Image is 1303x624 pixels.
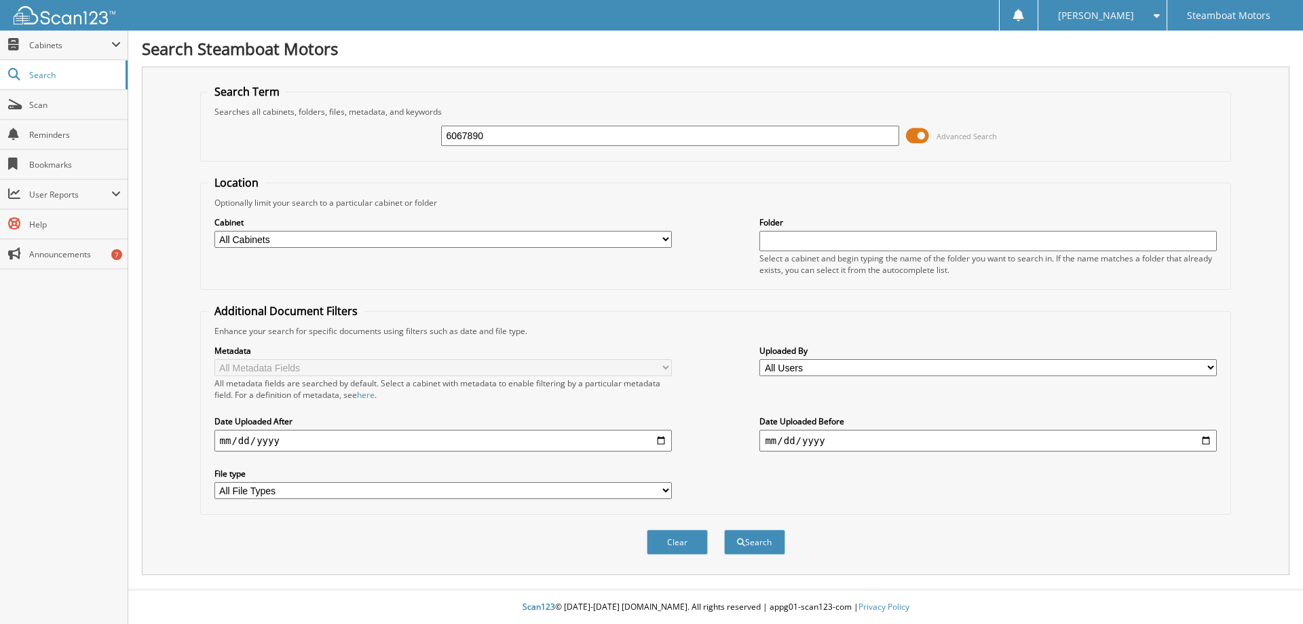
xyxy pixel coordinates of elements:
span: Announcements [29,249,121,260]
label: Metadata [214,345,672,356]
img: scan123-logo-white.svg [14,6,115,24]
input: start [214,430,672,452]
span: Reminders [29,129,121,141]
h1: Search Steamboat Motors [142,37,1289,60]
div: Optionally limit your search to a particular cabinet or folder [208,197,1224,208]
div: Searches all cabinets, folders, files, metadata, and keywords [208,106,1224,117]
a: Privacy Policy [858,601,909,612]
span: Cabinets [29,39,111,51]
label: Uploaded By [759,345,1217,356]
a: here [357,389,375,401]
legend: Search Term [208,84,286,99]
legend: Additional Document Filters [208,304,364,318]
span: Advanced Search [937,131,997,141]
label: Date Uploaded Before [759,416,1217,427]
div: Select a cabinet and begin typing the name of the folder you want to search in. If the name match... [759,253,1217,276]
span: Scan123 [523,601,555,612]
span: Scan [29,99,121,111]
span: User Reports [29,189,111,200]
button: Search [724,530,785,555]
span: Steamboat Motors [1187,12,1270,20]
span: Search [29,69,119,81]
div: © [DATE]-[DATE] [DOMAIN_NAME]. All rights reserved | appg01-scan123-com | [128,591,1303,624]
div: Enhance your search for specific documents using filters such as date and file type. [208,325,1224,337]
span: Help [29,219,121,230]
span: [PERSON_NAME] [1058,12,1134,20]
div: 7 [111,249,122,260]
label: Date Uploaded After [214,416,672,427]
label: Folder [759,217,1217,228]
input: end [759,430,1217,452]
span: Bookmarks [29,159,121,170]
button: Clear [647,530,708,555]
legend: Location [208,175,265,190]
label: Cabinet [214,217,672,228]
label: File type [214,468,672,479]
div: All metadata fields are searched by default. Select a cabinet with metadata to enable filtering b... [214,378,672,401]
